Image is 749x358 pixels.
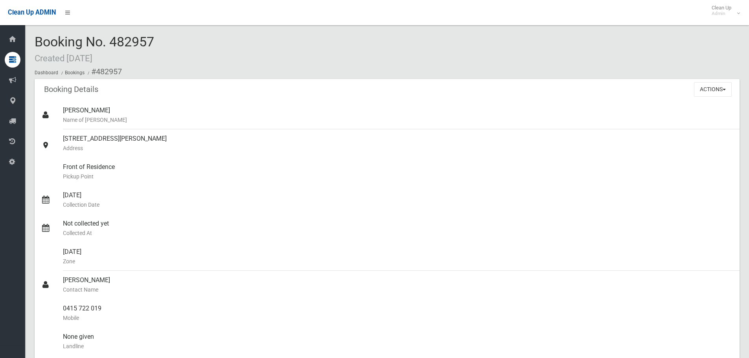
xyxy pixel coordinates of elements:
div: [STREET_ADDRESS][PERSON_NAME] [63,129,733,158]
small: Contact Name [63,285,733,294]
small: Collection Date [63,200,733,209]
small: Name of [PERSON_NAME] [63,115,733,125]
a: Dashboard [35,70,58,75]
span: Clean Up ADMIN [8,9,56,16]
div: [DATE] [63,242,733,271]
div: None given [63,327,733,356]
div: Front of Residence [63,158,733,186]
span: Booking No. 482957 [35,34,154,64]
span: Clean Up [708,5,739,17]
small: Pickup Point [63,172,733,181]
div: Not collected yet [63,214,733,242]
small: Admin [712,11,731,17]
div: [PERSON_NAME] [63,271,733,299]
li: #482957 [86,64,122,79]
a: Bookings [65,70,85,75]
div: 0415 722 019 [63,299,733,327]
small: Zone [63,257,733,266]
small: Address [63,143,733,153]
small: Created [DATE] [35,53,92,63]
header: Booking Details [35,82,108,97]
small: Landline [63,341,733,351]
div: [PERSON_NAME] [63,101,733,129]
small: Collected At [63,228,733,238]
small: Mobile [63,313,733,323]
div: [DATE] [63,186,733,214]
button: Actions [694,82,732,97]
